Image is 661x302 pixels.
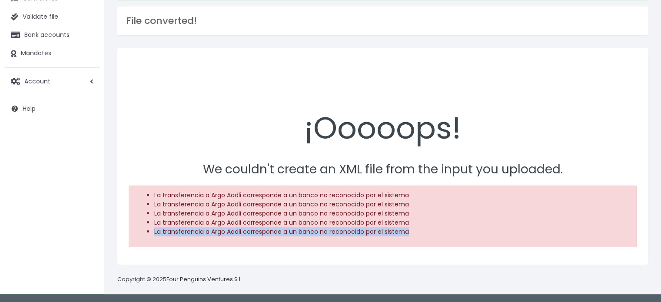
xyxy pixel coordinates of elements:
[4,8,100,26] a: Validate file
[154,191,629,200] li: La transferencia a Argo Aadli corresponde a un banco no reconocido por el sistema
[126,15,639,27] h3: File converted!
[24,76,50,85] span: Account
[129,60,637,151] div: ¡Ooooops!
[117,275,244,284] p: Copyright © 2025 .
[154,209,629,218] li: La transferencia a Argo Aadli corresponde a un banco no reconocido por el sistema
[154,218,629,227] li: La transferencia a Argo Aadli corresponde a un banco no reconocido por el sistema
[4,44,100,63] a: Mandates
[4,100,100,118] a: Help
[154,227,629,236] li: La transferencia a Argo Aadli corresponde a un banco no reconocido por el sistema
[129,160,637,179] p: We couldn't create an XML file from the input you uploaded.
[166,275,242,283] a: Four Penguins Ventures S.L.
[4,26,100,44] a: Bank accounts
[23,104,36,113] span: Help
[4,72,100,90] a: Account
[154,200,629,209] li: La transferencia a Argo Aadli corresponde a un banco no reconocido por el sistema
